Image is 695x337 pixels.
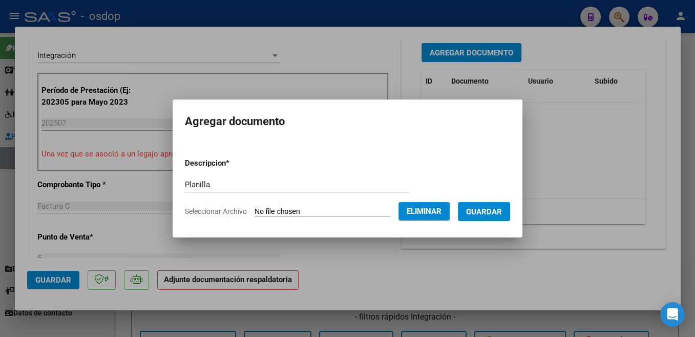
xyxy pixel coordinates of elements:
[185,112,510,131] h2: Agregar documento
[458,202,510,221] button: Guardar
[185,157,283,169] p: Descripcion
[660,302,685,327] div: Open Intercom Messenger
[398,202,450,221] button: Eliminar
[407,207,441,216] span: Eliminar
[466,207,502,216] span: Guardar
[185,207,247,215] span: Seleccionar Archivo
